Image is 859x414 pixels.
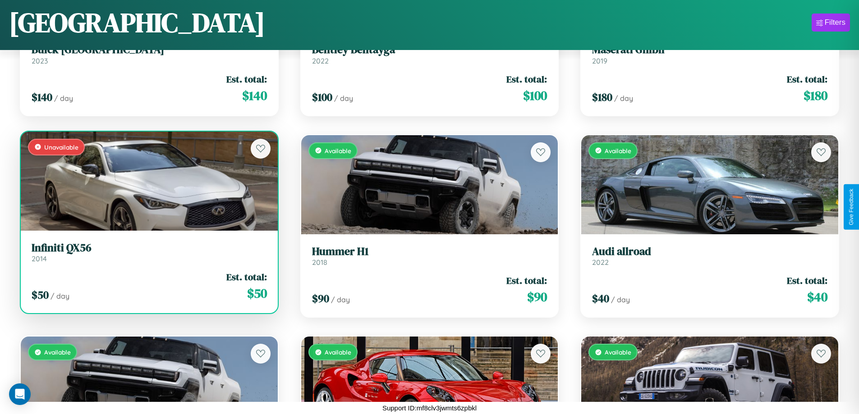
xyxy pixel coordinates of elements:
[527,288,547,306] span: $ 90
[787,73,827,86] span: Est. total:
[312,258,327,267] span: 2018
[226,270,267,283] span: Est. total:
[54,94,73,103] span: / day
[32,287,49,302] span: $ 50
[592,245,827,267] a: Audi allroad2022
[32,90,52,105] span: $ 140
[605,348,631,356] span: Available
[9,4,265,41] h1: [GEOGRAPHIC_DATA]
[592,43,827,65] a: Maserati Ghibli2019
[804,86,827,105] span: $ 180
[312,43,547,56] h3: Bentley Bentayga
[32,254,47,263] span: 2014
[614,94,633,103] span: / day
[312,245,547,267] a: Hummer H12018
[592,90,612,105] span: $ 180
[592,258,609,267] span: 2022
[523,86,547,105] span: $ 100
[32,241,267,264] a: Infiniti QX562014
[611,295,630,304] span: / day
[242,86,267,105] span: $ 140
[9,383,31,405] div: Open Intercom Messenger
[312,43,547,65] a: Bentley Bentayga2022
[382,402,477,414] p: Support ID: mf8clv3jwmts6zpbkl
[32,56,48,65] span: 2023
[247,284,267,302] span: $ 50
[592,43,827,56] h3: Maserati Ghibli
[51,291,69,300] span: / day
[812,14,850,32] button: Filters
[226,73,267,86] span: Est. total:
[807,288,827,306] span: $ 40
[32,43,267,65] a: Buick [GEOGRAPHIC_DATA]2023
[592,245,827,258] h3: Audi allroad
[506,73,547,86] span: Est. total:
[44,143,78,151] span: Unavailable
[592,56,607,65] span: 2019
[787,274,827,287] span: Est. total:
[44,348,71,356] span: Available
[32,43,267,56] h3: Buick [GEOGRAPHIC_DATA]
[312,56,329,65] span: 2022
[325,147,351,155] span: Available
[334,94,353,103] span: / day
[312,245,547,258] h3: Hummer H1
[331,295,350,304] span: / day
[32,241,267,255] h3: Infiniti QX56
[506,274,547,287] span: Est. total:
[605,147,631,155] span: Available
[825,18,845,27] div: Filters
[312,90,332,105] span: $ 100
[848,189,854,225] div: Give Feedback
[592,291,609,306] span: $ 40
[312,291,329,306] span: $ 90
[325,348,351,356] span: Available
